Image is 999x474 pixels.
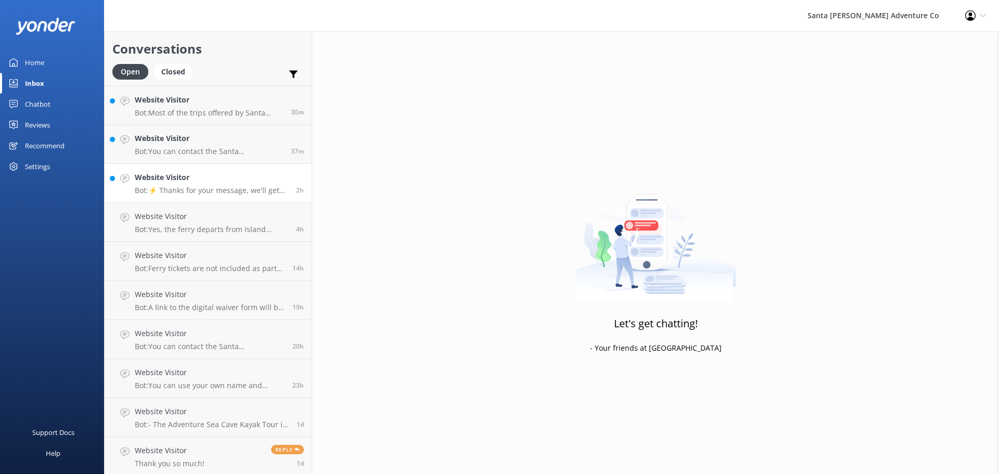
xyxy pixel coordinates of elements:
h4: Website Visitor [135,406,289,417]
h4: Website Visitor [135,211,288,222]
p: Thank you so much! [135,459,204,468]
a: Open [112,66,153,77]
p: Bot: You can contact the Santa [PERSON_NAME] Adventure Co. team at [PHONE_NUMBER], or by emailing... [135,342,285,351]
div: Recommend [25,135,65,156]
h4: Website Visitor [135,367,285,378]
span: Oct 12 2025 08:16am (UTC -07:00) America/Tijuana [296,225,304,234]
a: Website VisitorBot:Yes, the ferry departs from Island Packers in the [GEOGRAPHIC_DATA]. The addre... [105,203,312,242]
p: Bot: ⚡ Thanks for your message, we'll get back to you as soon as we can. You're also welcome to k... [135,186,288,195]
div: Home [25,52,44,73]
div: Closed [153,64,193,80]
span: Oct 11 2025 04:54pm (UTC -07:00) America/Tijuana [292,303,304,312]
p: Bot: - The Adventure Sea Cave Kayak Tour is a 4-hour immersive experience, allowing ample time to... [135,420,289,429]
a: Website VisitorBot:Ferry tickets are not included as part of our tours, but you can add them duri... [105,242,312,281]
p: Bot: Most of the trips offered by Santa [PERSON_NAME] Adventure Company are suitable for beginner... [135,108,283,118]
p: Bot: Yes, the ferry departs from Island Packers in the [GEOGRAPHIC_DATA]. The address is [STREET_... [135,225,288,234]
a: Website VisitorBot:- The Adventure Sea Cave Kayak Tour is a 4-hour immersive experience, allowing... [105,398,312,437]
div: Reviews [25,114,50,135]
a: Website VisitorBot:A link to the digital waiver form will be provided in your confirmation email.... [105,281,312,320]
h4: Website Visitor [135,133,283,144]
h4: Website Visitor [135,94,283,106]
img: artwork of a man stealing a conversation from at giant smartphone [575,172,736,302]
a: Website VisitorBot:Most of the trips offered by Santa [PERSON_NAME] Adventure Company are suitabl... [105,86,312,125]
h3: Let's get chatting! [614,315,698,332]
span: Oct 12 2025 09:42am (UTC -07:00) America/Tijuana [296,186,304,195]
p: Bot: You can use your own name and account to reserve the trips, even if you are not participatin... [135,381,285,390]
a: Website VisitorBot:You can use your own name and account to reserve the trips, even if you are no... [105,359,312,398]
span: Oct 11 2025 01:19pm (UTC -07:00) America/Tijuana [292,381,304,390]
h4: Website Visitor [135,172,288,183]
div: Open [112,64,148,80]
div: Chatbot [25,94,50,114]
div: Support Docs [32,422,74,443]
h4: Website Visitor [135,445,204,456]
img: yonder-white-logo.png [16,18,75,35]
p: - Your friends at [GEOGRAPHIC_DATA] [590,342,722,354]
a: Website VisitorBot:⚡ Thanks for your message, we'll get back to you as soon as we can. You're als... [105,164,312,203]
span: Oct 12 2025 11:57am (UTC -07:00) America/Tijuana [291,147,304,156]
h2: Conversations [112,39,304,59]
a: Closed [153,66,198,77]
h4: Website Visitor [135,250,285,261]
p: Bot: You can contact the Santa [PERSON_NAME] Adventure Co. team at [PHONE_NUMBER], or by emailing... [135,147,283,156]
span: Oct 12 2025 12:04pm (UTC -07:00) America/Tijuana [291,108,304,117]
p: Bot: Ferry tickets are not included as part of our tours, but you can add them during checkout wh... [135,264,285,273]
span: Reply [271,445,304,454]
a: Website VisitorBot:You can contact the Santa [PERSON_NAME] Adventure Co. team at [PHONE_NUMBER], ... [105,320,312,359]
h4: Website Visitor [135,289,285,300]
span: Oct 11 2025 09:40pm (UTC -07:00) America/Tijuana [292,264,304,273]
h4: Website Visitor [135,328,285,339]
div: Help [46,443,60,464]
p: Bot: A link to the digital waiver form will be provided in your confirmation email. Each guest mu... [135,303,285,312]
div: Settings [25,156,50,177]
span: Oct 11 2025 12:18pm (UTC -07:00) America/Tijuana [297,420,304,429]
a: Website VisitorBot:You can contact the Santa [PERSON_NAME] Adventure Co. team at [PHONE_NUMBER], ... [105,125,312,164]
span: Oct 11 2025 03:59pm (UTC -07:00) America/Tijuana [292,342,304,351]
div: Inbox [25,73,44,94]
span: Oct 11 2025 12:17pm (UTC -07:00) America/Tijuana [297,459,304,468]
